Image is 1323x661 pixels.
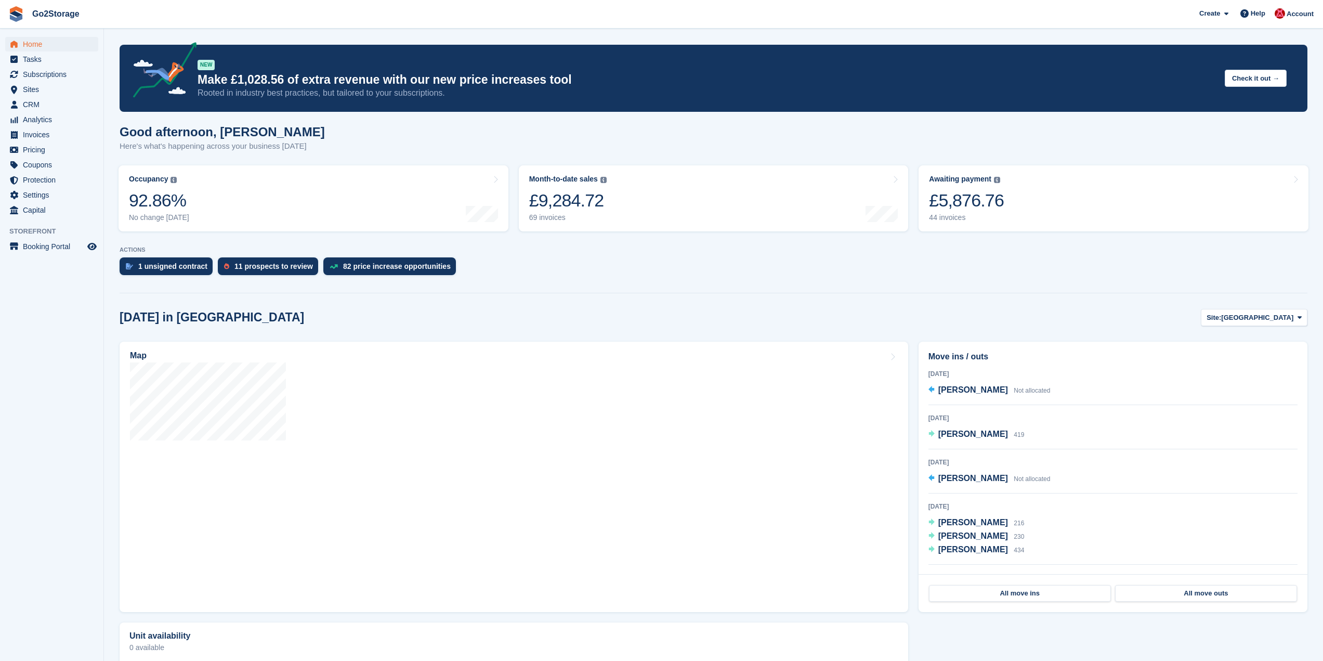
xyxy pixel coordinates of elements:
[23,142,85,157] span: Pricing
[129,175,168,184] div: Occupancy
[120,125,325,139] h1: Good afternoon, [PERSON_NAME]
[1201,309,1307,326] button: Site: [GEOGRAPHIC_DATA]
[1225,70,1287,87] button: Check it out →
[5,203,98,217] a: menu
[198,87,1216,99] p: Rooted in industry best practices, but tailored to your subscriptions.
[928,428,1025,442] a: [PERSON_NAME] 419
[129,644,898,651] p: 0 available
[5,173,98,187] a: menu
[529,213,607,222] div: 69 invoices
[928,516,1025,530] a: [PERSON_NAME] 216
[938,385,1008,394] span: [PERSON_NAME]
[5,127,98,142] a: menu
[929,190,1004,211] div: £5,876.76
[929,213,1004,222] div: 44 invoices
[928,413,1298,423] div: [DATE]
[120,342,908,612] a: Map
[938,532,1008,540] span: [PERSON_NAME]
[1115,585,1297,602] a: All move outs
[198,60,215,70] div: NEW
[928,369,1298,379] div: [DATE]
[1287,9,1314,19] span: Account
[120,257,218,280] a: 1 unsigned contract
[234,262,313,270] div: 11 prospects to review
[938,474,1008,483] span: [PERSON_NAME]
[994,177,1000,183] img: icon-info-grey-7440780725fd019a000dd9b08b2336e03edf1995a4989e88bcd33f0948082b44.svg
[1199,8,1220,19] span: Create
[5,239,98,254] a: menu
[330,264,338,269] img: price_increase_opportunities-93ffe204e8149a01c8c9dc8f82e8f89637d9d84a8eef4429ea346261dce0b2c0.svg
[23,188,85,202] span: Settings
[5,82,98,97] a: menu
[5,97,98,112] a: menu
[519,165,909,231] a: Month-to-date sales £9,284.72 69 invoices
[1014,431,1024,438] span: 419
[23,203,85,217] span: Capital
[929,175,991,184] div: Awaiting payment
[1207,313,1221,323] span: Site:
[343,262,451,270] div: 82 price increase opportunities
[124,42,197,101] img: price-adjustments-announcement-icon-8257ccfd72463d97f412b2fc003d46551f7dbcb40ab6d574587a9cd5c0d94...
[23,97,85,112] span: CRM
[23,37,85,51] span: Home
[928,472,1051,486] a: [PERSON_NAME] Not allocated
[5,52,98,67] a: menu
[23,239,85,254] span: Booking Portal
[5,158,98,172] a: menu
[938,518,1008,527] span: [PERSON_NAME]
[129,631,190,641] h2: Unit availability
[28,5,84,22] a: Go2Storage
[323,257,461,280] a: 82 price increase opportunities
[5,37,98,51] a: menu
[938,430,1008,438] span: [PERSON_NAME]
[1014,520,1024,527] span: 216
[928,573,1298,582] div: [DATE]
[9,226,103,237] span: Storefront
[5,112,98,127] a: menu
[928,502,1298,511] div: [DATE]
[529,175,598,184] div: Month-to-date sales
[23,82,85,97] span: Sites
[129,213,189,222] div: No change [DATE]
[23,112,85,127] span: Analytics
[928,543,1025,557] a: [PERSON_NAME] 434
[529,190,607,211] div: £9,284.72
[23,52,85,67] span: Tasks
[938,545,1008,554] span: [PERSON_NAME]
[130,351,147,360] h2: Map
[23,158,85,172] span: Coupons
[928,384,1051,397] a: [PERSON_NAME] Not allocated
[928,458,1298,467] div: [DATE]
[129,190,189,211] div: 92.86%
[120,247,1307,253] p: ACTIONS
[1014,547,1024,554] span: 434
[919,165,1308,231] a: Awaiting payment £5,876.76 44 invoices
[928,351,1298,363] h2: Move ins / outs
[120,140,325,152] p: Here's what's happening across your business [DATE]
[5,142,98,157] a: menu
[1275,8,1285,19] img: James Pearson
[1251,8,1265,19] span: Help
[198,72,1216,87] p: Make £1,028.56 of extra revenue with our new price increases tool
[224,263,229,269] img: prospect-51fa495bee0391a8d652442698ab0144808aea92771e9ea1ae160a38d050c398.svg
[120,310,304,325] h2: [DATE] in [GEOGRAPHIC_DATA]
[86,240,98,253] a: Preview store
[23,173,85,187] span: Protection
[1014,533,1024,540] span: 230
[928,530,1025,543] a: [PERSON_NAME] 230
[1014,475,1050,483] span: Not allocated
[1014,387,1050,394] span: Not allocated
[5,67,98,82] a: menu
[929,585,1111,602] a: All move ins
[8,6,24,22] img: stora-icon-8386f47178a22dfd0bd8f6a31ec36ba5ce8667c1dd55bd0f319d3a0aa187defe.svg
[1221,313,1293,323] span: [GEOGRAPHIC_DATA]
[5,188,98,202] a: menu
[171,177,177,183] img: icon-info-grey-7440780725fd019a000dd9b08b2336e03edf1995a4989e88bcd33f0948082b44.svg
[23,127,85,142] span: Invoices
[119,165,508,231] a: Occupancy 92.86% No change [DATE]
[600,177,607,183] img: icon-info-grey-7440780725fd019a000dd9b08b2336e03edf1995a4989e88bcd33f0948082b44.svg
[138,262,207,270] div: 1 unsigned contract
[23,67,85,82] span: Subscriptions
[218,257,323,280] a: 11 prospects to review
[126,263,133,269] img: contract_signature_icon-13c848040528278c33f63329250d36e43548de30e8caae1d1a13099fd9432cc5.svg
